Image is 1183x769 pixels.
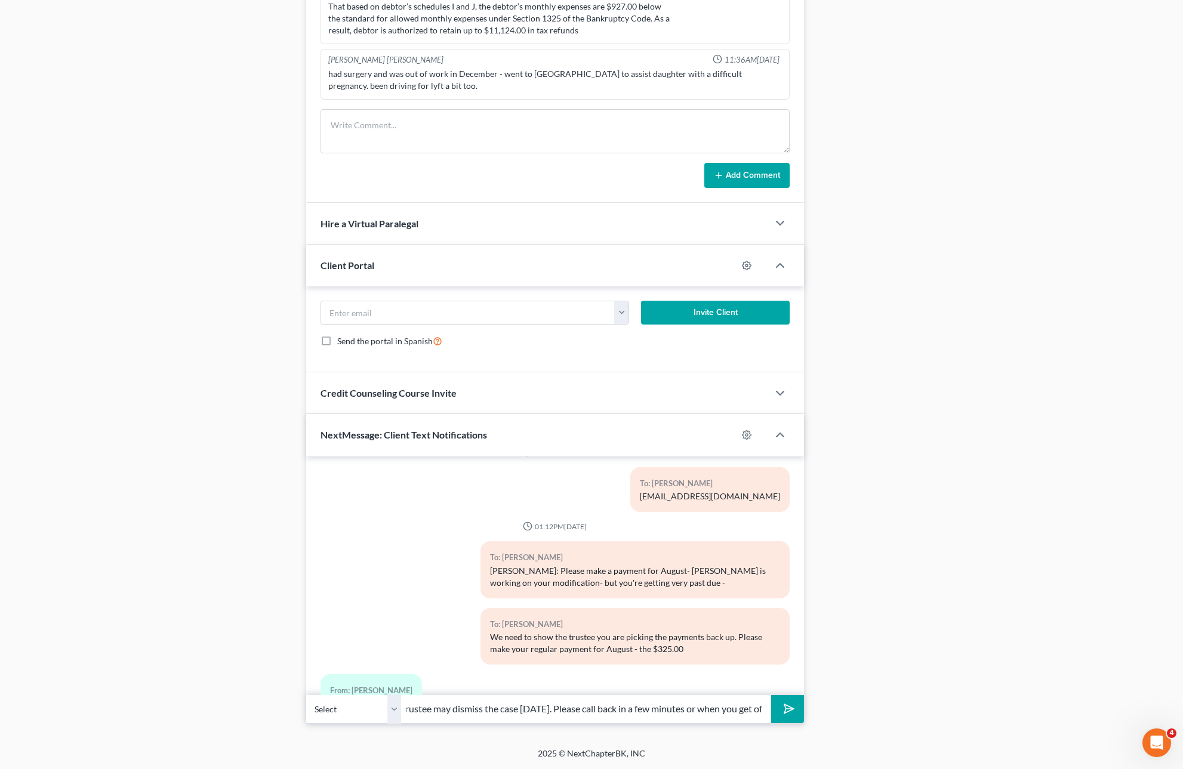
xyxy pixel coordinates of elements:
iframe: Intercom live chat [1142,728,1171,757]
div: To: [PERSON_NAME] [490,551,780,564]
span: 11:36AM[DATE] [725,54,780,66]
span: NextMessage: Client Text Notifications [321,429,487,440]
span: Hire a Virtual Paralegal [321,218,418,229]
div: To: [PERSON_NAME] [490,617,780,631]
span: 4 [1167,728,1176,738]
span: Credit Counseling Course Invite [321,387,457,399]
input: Enter email [321,301,615,324]
div: 2025 © NextChapterBK, INC [251,748,932,769]
div: [EMAIL_ADDRESS][DOMAIN_NAME] [640,490,780,502]
div: From: [PERSON_NAME] [330,684,412,697]
input: Say something... [402,694,772,724]
span: Client Portal [321,260,374,271]
div: 01:12PM[DATE] [321,521,790,532]
div: We need to show the trustee you are picking the payments back up. Please make your regular paymen... [490,631,780,655]
div: That based on debtor’s schedules I and J, the debtor’s monthly expenses are $927.00 below the sta... [328,1,782,36]
div: To: [PERSON_NAME] [640,477,780,490]
button: Invite Client [641,301,790,325]
div: [PERSON_NAME] [PERSON_NAME] [328,54,443,66]
span: Send the portal in Spanish [337,336,433,346]
div: [PERSON_NAME]: Please make a payment for August- [PERSON_NAME] is working on your modification- b... [490,565,780,589]
button: Add Comment [704,163,790,188]
div: had surgery and was out of work in December - went to [GEOGRAPHIC_DATA] to assist daughter with a... [328,68,782,92]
